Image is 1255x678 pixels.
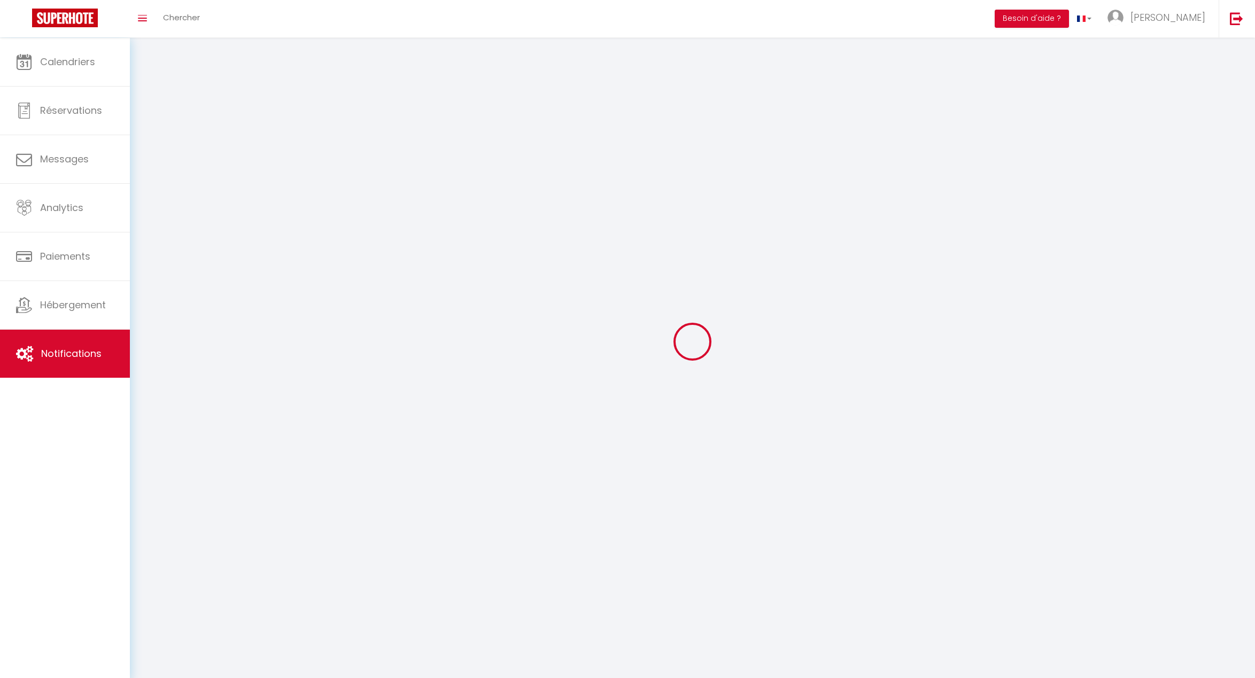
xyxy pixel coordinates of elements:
[32,9,98,27] img: Super Booking
[1130,11,1205,24] span: [PERSON_NAME]
[1230,12,1243,25] img: logout
[40,298,106,311] span: Hébergement
[41,347,102,360] span: Notifications
[40,201,83,214] span: Analytics
[995,10,1069,28] button: Besoin d'aide ?
[40,152,89,166] span: Messages
[9,4,41,36] button: Ouvrir le widget de chat LiveChat
[40,55,95,68] span: Calendriers
[40,104,102,117] span: Réservations
[163,12,200,23] span: Chercher
[40,250,90,263] span: Paiements
[1107,10,1124,26] img: ...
